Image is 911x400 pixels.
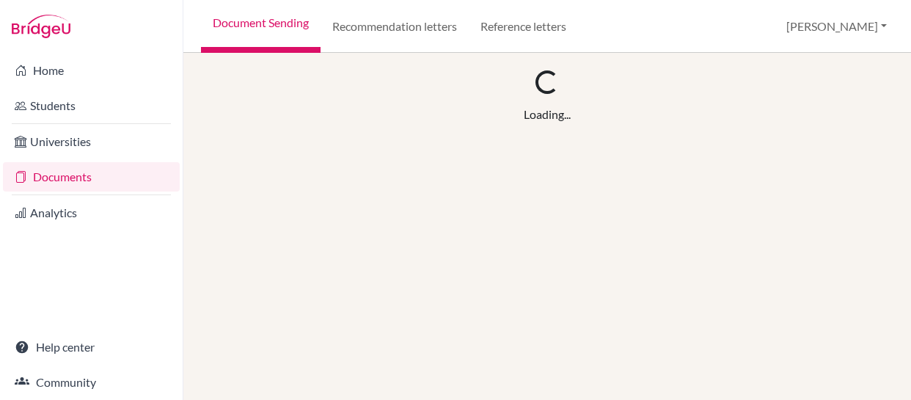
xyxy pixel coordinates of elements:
[3,198,180,228] a: Analytics
[3,162,180,192] a: Documents
[780,12,893,40] button: [PERSON_NAME]
[524,106,571,123] div: Loading...
[3,127,180,156] a: Universities
[3,56,180,85] a: Home
[3,91,180,120] a: Students
[3,332,180,362] a: Help center
[12,15,70,38] img: Bridge-U
[3,368,180,397] a: Community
